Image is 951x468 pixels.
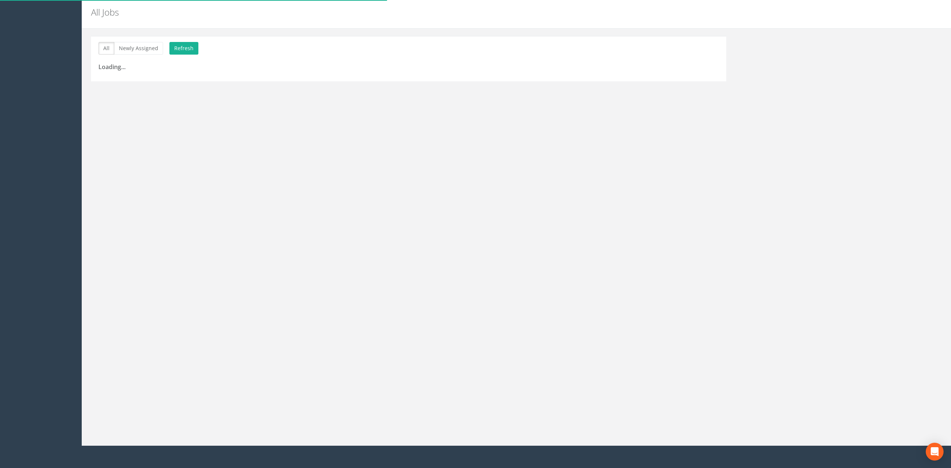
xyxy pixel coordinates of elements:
h3: Loading... [98,64,719,71]
button: All [98,42,114,55]
button: Refresh [169,42,198,55]
h2: All Jobs [91,7,798,17]
button: Newly Assigned [114,42,163,55]
div: Open Intercom Messenger [926,443,944,461]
